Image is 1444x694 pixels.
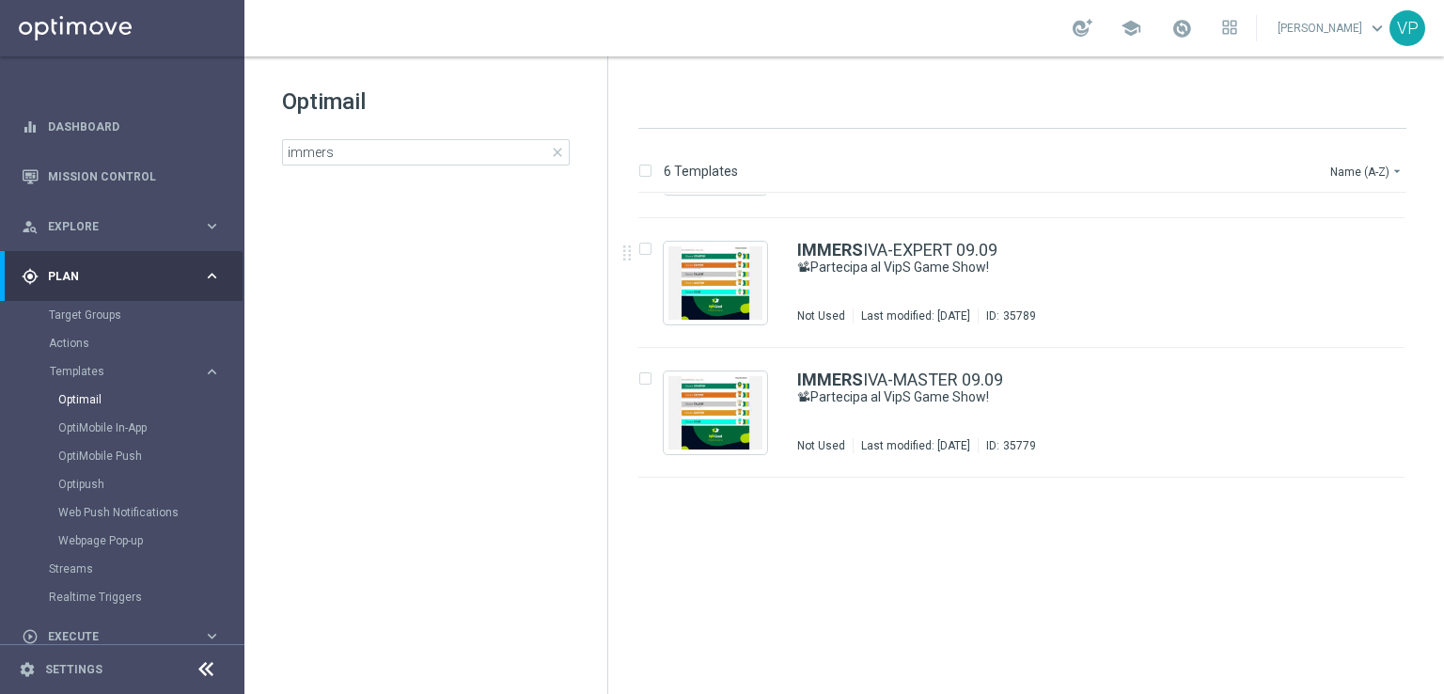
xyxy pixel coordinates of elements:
[22,118,39,135] i: equalizer
[1003,438,1036,453] div: 35779
[1003,308,1036,323] div: 35789
[49,308,196,323] a: Target Groups
[21,269,222,284] button: gps_fixed Plan keyboard_arrow_right
[797,259,1282,276] a: 📽Partecipa al VipS Game Show!
[21,169,222,184] button: Mission Control
[49,555,243,583] div: Streams
[1121,18,1141,39] span: school
[58,505,196,520] a: Web Push Notifications
[797,438,845,453] div: Not Used
[49,301,243,329] div: Target Groups
[1276,14,1389,42] a: [PERSON_NAME]keyboard_arrow_down
[797,240,863,260] b: IMMERS
[48,151,221,201] a: Mission Control
[22,268,203,285] div: Plan
[58,470,243,498] div: Optipush
[48,271,203,282] span: Plan
[49,583,243,611] div: Realtime Triggers
[49,590,196,605] a: Realtime Triggers
[58,420,196,435] a: OptiMobile In-App
[282,87,570,117] h1: Optimail
[21,629,222,644] button: play_circle_outline Execute keyboard_arrow_right
[50,366,184,377] span: Templates
[664,163,738,180] p: 6 Templates
[203,217,221,235] i: keyboard_arrow_right
[797,388,1326,406] div: 📽Partecipa al VipS Game Show!
[1389,164,1405,179] i: arrow_drop_down
[203,363,221,381] i: keyboard_arrow_right
[1328,160,1406,182] button: Name (A-Z)arrow_drop_down
[1367,18,1388,39] span: keyboard_arrow_down
[49,329,243,357] div: Actions
[49,561,196,576] a: Streams
[49,357,243,555] div: Templates
[50,366,203,377] div: Templates
[620,218,1440,348] div: Press SPACE to select this row.
[58,527,243,555] div: Webpage Pop-up
[282,139,570,166] input: Search Template
[978,438,1036,453] div: ID:
[854,438,978,453] div: Last modified: [DATE]
[19,661,36,678] i: settings
[550,145,565,160] span: close
[21,119,222,134] button: equalizer Dashboard
[49,336,196,351] a: Actions
[797,259,1326,276] div: 📽Partecipa al VipS Game Show!
[22,102,221,151] div: Dashboard
[48,221,203,232] span: Explore
[58,477,196,492] a: Optipush
[58,533,196,548] a: Webpage Pop-up
[668,246,762,320] img: 35789.jpeg
[203,627,221,645] i: keyboard_arrow_right
[58,442,243,470] div: OptiMobile Push
[58,386,243,414] div: Optimail
[797,308,845,323] div: Not Used
[978,308,1036,323] div: ID:
[22,218,39,235] i: person_search
[1389,10,1425,46] div: VP
[45,664,102,675] a: Settings
[797,242,997,259] a: IMMERSIVA-EXPERT 09.09
[58,414,243,442] div: OptiMobile In-App
[48,631,203,642] span: Execute
[854,308,978,323] div: Last modified: [DATE]
[668,376,762,450] img: 35779.jpeg
[797,388,1282,406] a: 📽Partecipa al VipS Game Show!
[58,498,243,527] div: Web Push Notifications
[203,267,221,285] i: keyboard_arrow_right
[21,219,222,234] button: person_search Explore keyboard_arrow_right
[48,102,221,151] a: Dashboard
[620,348,1440,478] div: Press SPACE to select this row.
[58,449,196,464] a: OptiMobile Push
[22,218,203,235] div: Explore
[22,628,203,645] div: Execute
[797,370,863,389] b: IMMERS
[58,392,196,407] a: Optimail
[22,151,221,201] div: Mission Control
[797,371,1003,388] a: IMMERSIVA-MASTER 09.09
[49,364,222,379] button: Templates keyboard_arrow_right
[22,268,39,285] i: gps_fixed
[22,628,39,645] i: play_circle_outline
